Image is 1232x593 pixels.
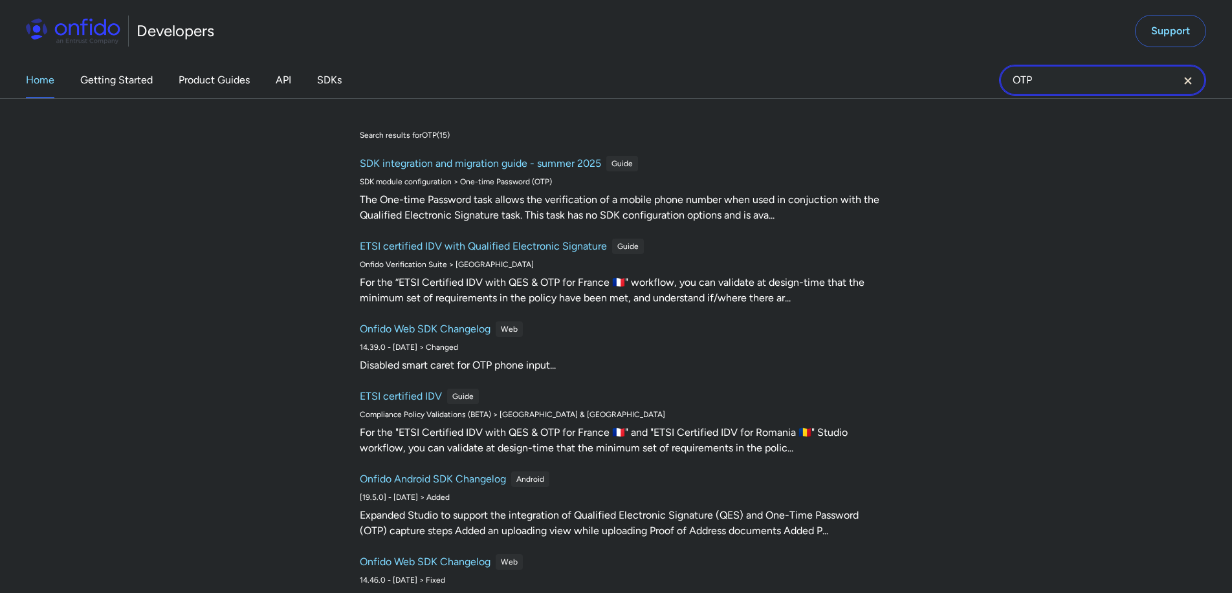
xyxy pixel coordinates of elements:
[1180,73,1196,89] svg: Clear search field button
[355,233,888,311] a: ETSI certified IDV with Qualified Electronic SignatureGuideOnfido Verification Suite > [GEOGRAPHI...
[360,425,883,456] div: For the "ETSI Certified IDV with QES & OTP for France 🇫🇷" and "ETSI Certified IDV for Romania 🇷🇴"...
[360,130,450,140] div: Search results for OTP ( 15 )
[360,321,490,337] h6: Onfido Web SDK Changelog
[360,275,883,306] div: For the “ETSI Certified IDV with QES & OTP for France 🇫🇷" workflow, you can validate at design-ti...
[355,383,888,461] a: ETSI certified IDVGuideCompliance Policy Validations (BETA) > [GEOGRAPHIC_DATA] & [GEOGRAPHIC_DAT...
[360,575,883,585] div: 14.46.0 - [DATE] > Fixed
[360,508,883,539] div: Expanded Studio to support the integration of Qualified Electronic Signature (QES) and One-Time P...
[276,62,291,98] a: API
[606,156,638,171] div: Guide
[999,65,1206,96] input: Onfido search input field
[360,358,883,373] div: Disabled smart caret for OTP phone input ...
[360,342,883,352] div: 14.39.0 - [DATE] > Changed
[360,389,442,404] h6: ETSI certified IDV
[496,554,523,570] div: Web
[355,466,888,544] a: Onfido Android SDK ChangelogAndroid[19.5.0] - [DATE] > AddedExpanded Studio to support the integr...
[511,471,549,487] div: Android
[137,21,214,41] h1: Developers
[612,239,644,254] div: Guide
[360,554,490,570] h6: Onfido Web SDK Changelog
[360,192,883,223] div: The One-time Password task allows the verification of a mobile phone number when used in conjucti...
[80,62,153,98] a: Getting Started
[179,62,250,98] a: Product Guides
[360,156,601,171] h6: SDK integration and migration guide - summer 2025
[26,18,120,44] img: Onfido Logo
[360,492,883,502] div: [19.5.0] - [DATE] > Added
[360,471,506,487] h6: Onfido Android SDK Changelog
[360,259,883,270] div: Onfido Verification Suite > [GEOGRAPHIC_DATA]
[317,62,342,98] a: SDKs
[360,177,883,187] div: SDK module configuration > One-time Password (OTP)
[360,239,607,254] h6: ETSI certified IDV with Qualified Electronic Signature
[26,62,54,98] a: Home
[496,321,523,337] div: Web
[1135,15,1206,47] a: Support
[360,409,883,420] div: Compliance Policy Validations (BETA) > [GEOGRAPHIC_DATA] & [GEOGRAPHIC_DATA]
[355,316,888,378] a: Onfido Web SDK ChangelogWeb14.39.0 - [DATE] > ChangedDisabled smart caret for OTP phone input...
[355,151,888,228] a: SDK integration and migration guide - summer 2025GuideSDK module configuration > One-time Passwor...
[447,389,479,404] div: Guide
